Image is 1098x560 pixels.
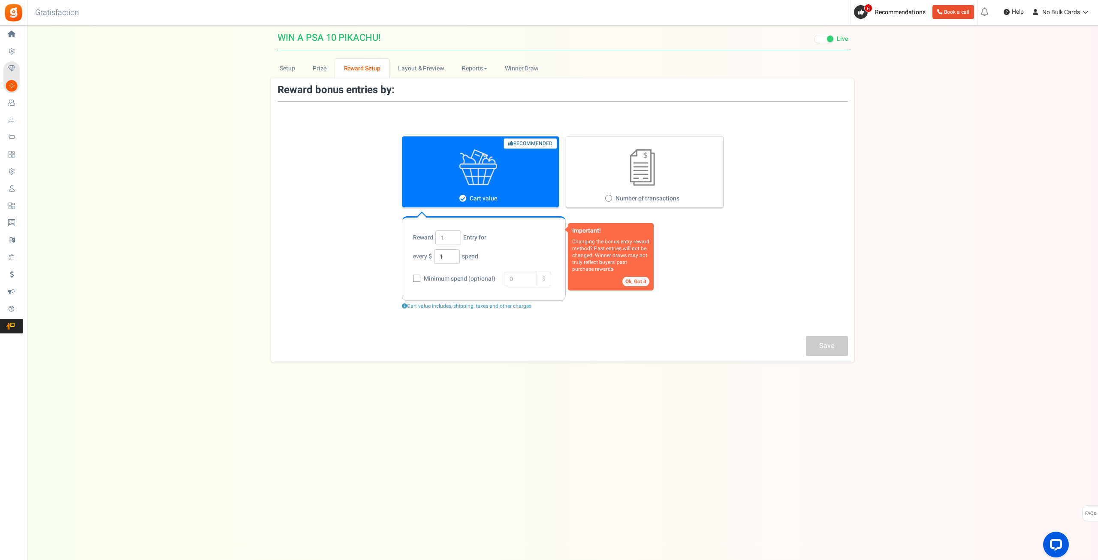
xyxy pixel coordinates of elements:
[463,233,486,242] strong: Entry for
[335,59,389,78] a: Reward Setup
[505,64,539,73] span: Winner Draw
[271,59,304,78] a: Setup
[1085,506,1096,522] span: FAQs
[413,252,432,261] strong: every $
[854,5,929,19] a: 6 Recommendations
[26,4,88,21] h3: Gratisfaction
[932,5,974,19] a: Book a call
[572,227,649,234] h5: Important!
[4,3,23,22] img: Gratisfaction
[837,35,848,43] span: Live
[572,238,649,272] p: Changing the bonus entry reward method? Past entries will not be changed. Winner draws may not tr...
[864,4,872,12] span: 6
[413,233,433,242] strong: Reward
[630,149,655,186] img: icon_transactionValue.webp
[304,59,335,78] a: Prize
[1000,5,1027,19] a: Help
[1042,8,1080,17] span: No Bulk Cards
[622,277,649,286] button: Ok, Got it
[422,275,495,283] span: Minimum spend (optional)
[1010,8,1024,16] span: Help
[875,8,926,17] span: Recommendations
[389,59,453,78] a: Layout & Preview
[615,194,679,203] span: Number of transactions
[462,252,478,261] strong: spend
[278,33,381,42] span: WIN A PSA 10 PIKACHU!
[278,85,848,96] h3: Reward bonus entries by:
[453,59,496,78] a: Reports
[402,303,724,310] div: Cart value includes, shipping, taxes and other charges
